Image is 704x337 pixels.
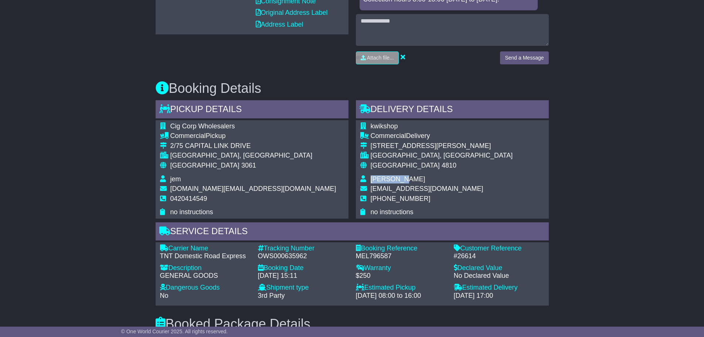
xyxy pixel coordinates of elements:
[454,252,544,260] div: #26614
[121,328,228,334] span: © One World Courier 2025. All rights reserved.
[170,142,336,150] div: 2/75 CAPITAL LINK DRIVE
[371,162,440,169] span: [GEOGRAPHIC_DATA]
[371,208,414,216] span: no instructions
[156,81,549,96] h3: Booking Details
[160,245,251,253] div: Carrier Name
[356,272,446,280] div: $250
[454,245,544,253] div: Customer Reference
[156,100,348,120] div: Pickup Details
[371,142,513,150] div: [STREET_ADDRESS][PERSON_NAME]
[454,292,544,300] div: [DATE] 17:00
[454,264,544,272] div: Declared Value
[170,208,213,216] span: no instructions
[371,185,483,192] span: [EMAIL_ADDRESS][DOMAIN_NAME]
[170,195,207,202] span: 0420414549
[160,264,251,272] div: Description
[371,175,425,183] span: [PERSON_NAME]
[241,162,256,169] span: 3061
[356,284,446,292] div: Estimated Pickup
[156,222,549,242] div: Service Details
[256,9,328,16] a: Original Address Label
[170,132,206,139] span: Commercial
[160,284,251,292] div: Dangerous Goods
[258,252,348,260] div: OWS000635962
[258,264,348,272] div: Booking Date
[371,152,513,160] div: [GEOGRAPHIC_DATA], [GEOGRAPHIC_DATA]
[170,185,336,192] span: [DOMAIN_NAME][EMAIL_ADDRESS][DOMAIN_NAME]
[371,132,406,139] span: Commercial
[371,195,431,202] span: [PHONE_NUMBER]
[356,264,446,272] div: Warranty
[371,122,398,130] span: kwikshop
[356,100,549,120] div: Delivery Details
[160,292,169,299] span: No
[454,284,544,292] div: Estimated Delivery
[156,317,549,331] h3: Booked Package Details
[258,272,348,280] div: [DATE] 15:11
[258,284,348,292] div: Shipment type
[170,175,181,183] span: jem
[170,132,336,140] div: Pickup
[454,272,544,280] div: No Declared Value
[170,162,239,169] span: [GEOGRAPHIC_DATA]
[500,51,548,64] button: Send a Message
[356,292,446,300] div: [DATE] 08:00 to 16:00
[356,245,446,253] div: Booking Reference
[258,245,348,253] div: Tracking Number
[170,122,235,130] span: Cig Corp Wholesalers
[442,162,456,169] span: 4810
[256,21,303,28] a: Address Label
[356,252,446,260] div: MEL796587
[160,252,251,260] div: TNT Domestic Road Express
[371,132,513,140] div: Delivery
[258,292,285,299] span: 3rd Party
[160,272,251,280] div: GENERAL GOODS
[170,152,336,160] div: [GEOGRAPHIC_DATA], [GEOGRAPHIC_DATA]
